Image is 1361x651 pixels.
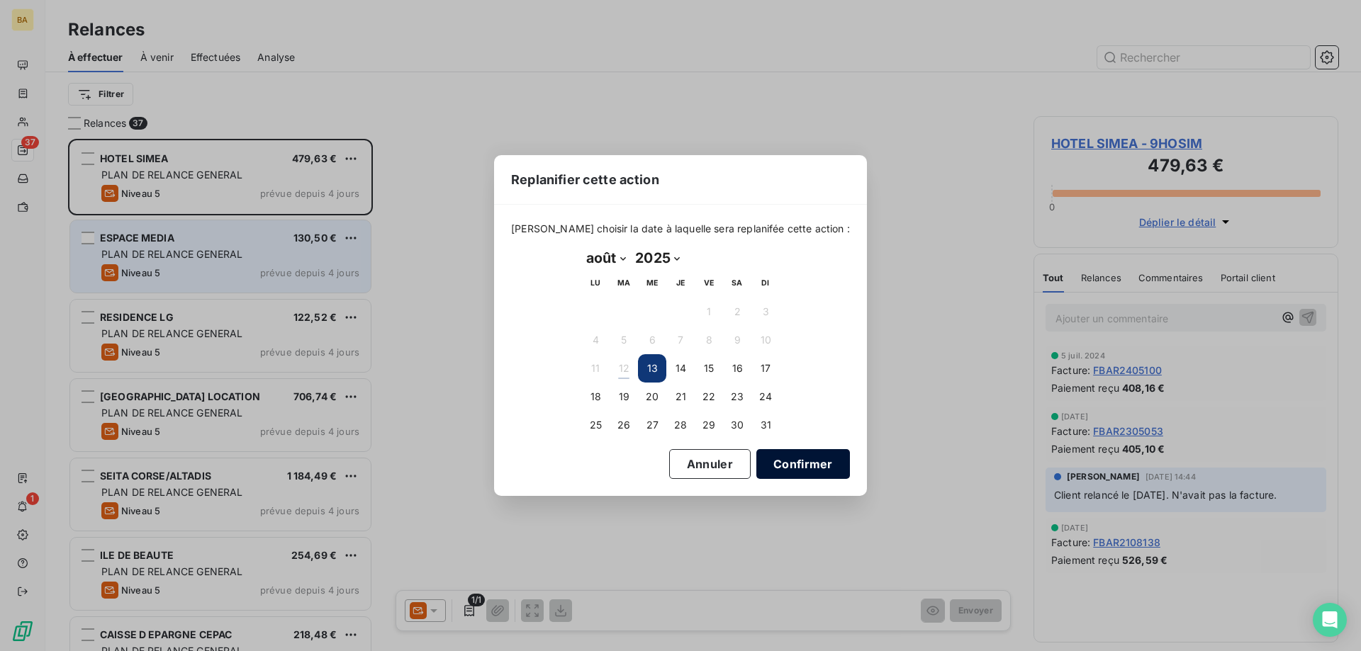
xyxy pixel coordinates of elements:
button: 21 [666,383,695,411]
button: 20 [638,383,666,411]
button: 31 [751,411,780,439]
button: 29 [695,411,723,439]
button: 3 [751,298,780,326]
button: 17 [751,354,780,383]
button: 9 [723,326,751,354]
button: 15 [695,354,723,383]
button: Annuler [669,449,751,479]
button: 26 [610,411,638,439]
button: 12 [610,354,638,383]
button: 13 [638,354,666,383]
span: Replanifier cette action [511,170,659,189]
th: jeudi [666,269,695,298]
button: 16 [723,354,751,383]
button: 8 [695,326,723,354]
button: 27 [638,411,666,439]
th: mardi [610,269,638,298]
th: dimanche [751,269,780,298]
button: 25 [581,411,610,439]
button: 24 [751,383,780,411]
button: 5 [610,326,638,354]
button: 11 [581,354,610,383]
div: Open Intercom Messenger [1313,603,1347,637]
button: 10 [751,326,780,354]
th: samedi [723,269,751,298]
th: vendredi [695,269,723,298]
button: 19 [610,383,638,411]
button: 14 [666,354,695,383]
button: 22 [695,383,723,411]
button: 2 [723,298,751,326]
button: Confirmer [756,449,850,479]
button: 28 [666,411,695,439]
button: 1 [695,298,723,326]
th: mercredi [638,269,666,298]
button: 7 [666,326,695,354]
button: 4 [581,326,610,354]
button: 30 [723,411,751,439]
button: 18 [581,383,610,411]
button: 6 [638,326,666,354]
button: 23 [723,383,751,411]
th: lundi [581,269,610,298]
span: [PERSON_NAME] choisir la date à laquelle sera replanifée cette action : [511,222,850,236]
